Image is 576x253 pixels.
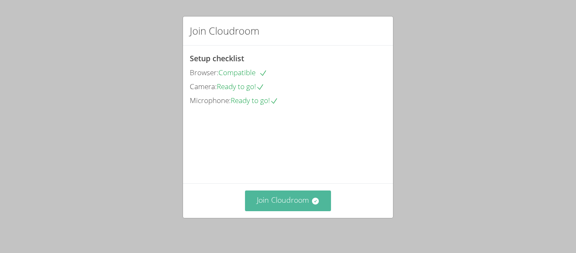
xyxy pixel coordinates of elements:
span: Camera: [190,82,217,91]
span: Browser: [190,68,218,77]
span: Microphone: [190,95,231,105]
span: Compatible [218,68,267,77]
h2: Join Cloudroom [190,23,259,38]
span: Setup checklist [190,53,244,63]
span: Ready to go! [217,82,264,91]
span: Ready to go! [231,95,278,105]
button: Join Cloudroom [245,190,331,211]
